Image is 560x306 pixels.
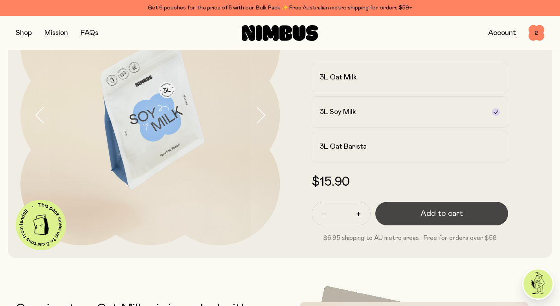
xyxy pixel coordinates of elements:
button: 2 [529,25,544,41]
h2: 3L Soy Milk [320,107,356,117]
span: $15.90 [312,176,350,188]
p: $6.95 shipping to AU metro areas · Free for orders over $59 [312,233,509,243]
div: Get 6 pouches for the price of 5 with our Bulk Pack ✨ Free Australian metro shipping for orders $59+ [16,3,544,13]
a: Mission [44,29,68,37]
a: Account [488,29,516,37]
button: Add to cart [375,202,509,225]
img: agent [523,269,553,299]
h2: 3L Oat Barista [320,142,367,151]
a: FAQs [81,29,98,37]
img: illustration-carton.png [28,212,54,238]
span: Add to cart [420,208,463,219]
h2: 3L Oat Milk [320,73,357,82]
